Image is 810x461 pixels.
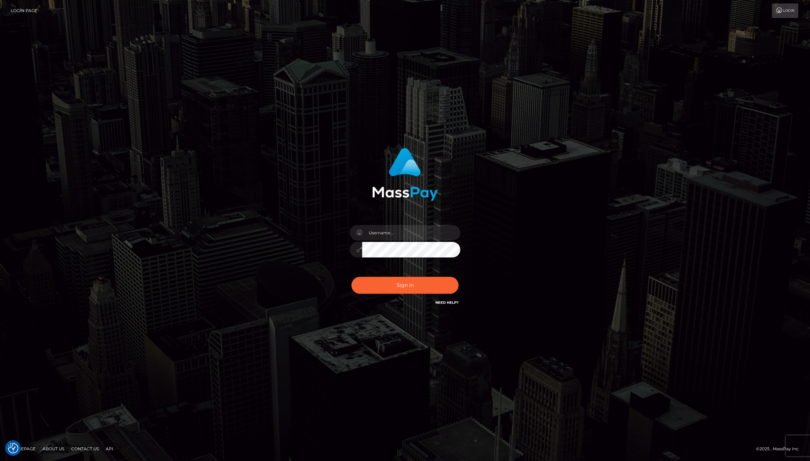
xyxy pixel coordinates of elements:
button: Sign in [351,277,459,294]
img: MassPay Login [372,148,438,201]
input: Username... [362,225,460,241]
a: API [103,443,116,454]
a: Login Page [11,3,37,18]
img: Revisit consent button [8,443,18,453]
a: Homepage [8,443,38,454]
button: Consent Preferences [8,443,18,453]
div: © 2025 , MassPay Inc. [756,445,805,453]
a: Contact Us [68,443,102,454]
a: About Us [40,443,67,454]
a: Login [772,3,798,18]
a: Need Help? [435,300,459,305]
